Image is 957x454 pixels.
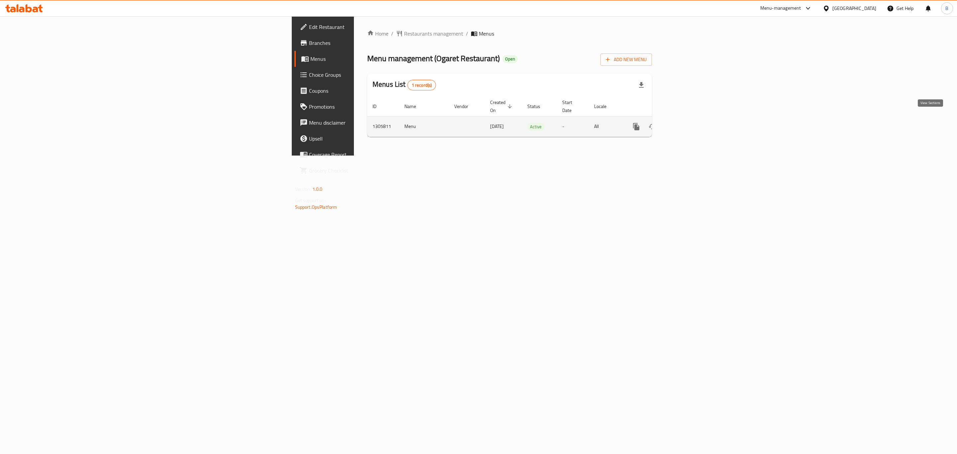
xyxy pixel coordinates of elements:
span: Branches [309,39,446,47]
span: Created On [490,98,514,114]
a: Upsell [294,131,452,147]
span: Name [404,102,425,110]
span: [DATE] [490,122,504,131]
span: 1 record(s) [408,82,436,88]
a: Menu disclaimer [294,115,452,131]
a: Coupons [294,83,452,99]
a: Grocery Checklist [294,163,452,178]
span: Grocery Checklist [309,167,446,174]
span: Promotions [309,103,446,111]
a: Choice Groups [294,67,452,83]
span: Get support on: [295,196,326,205]
span: 1.0.0 [312,185,323,193]
th: Actions [623,96,697,117]
button: Change Status [644,119,660,135]
span: ID [372,102,385,110]
span: Start Date [562,98,581,114]
h2: Menus List [372,79,436,90]
div: Menu-management [760,4,801,12]
span: Menus [479,30,494,38]
span: Upsell [309,135,446,143]
div: Total records count [407,80,436,90]
a: Menus [294,51,452,67]
a: Coverage Report [294,147,452,163]
div: [GEOGRAPHIC_DATA] [832,5,876,12]
span: Coupons [309,87,446,95]
td: All [589,116,623,137]
span: B [945,5,948,12]
span: Locale [594,102,615,110]
span: Status [527,102,549,110]
li: / [466,30,468,38]
span: Menu disclaimer [309,119,446,127]
span: Edit Restaurant [309,23,446,31]
div: Open [502,55,518,63]
span: Active [527,123,544,131]
span: Choice Groups [309,71,446,79]
table: enhanced table [367,96,697,137]
a: Promotions [294,99,452,115]
td: - [557,116,589,137]
span: Add New Menu [606,56,647,64]
a: Edit Restaurant [294,19,452,35]
a: Branches [294,35,452,51]
button: Add New Menu [600,54,652,66]
span: Version: [295,185,311,193]
button: more [628,119,644,135]
span: Menus [310,55,446,63]
a: Support.OpsPlatform [295,203,337,211]
nav: breadcrumb [367,30,652,38]
span: Open [502,56,518,62]
span: Vendor [454,102,477,110]
div: Export file [633,77,649,93]
span: Coverage Report [309,151,446,159]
